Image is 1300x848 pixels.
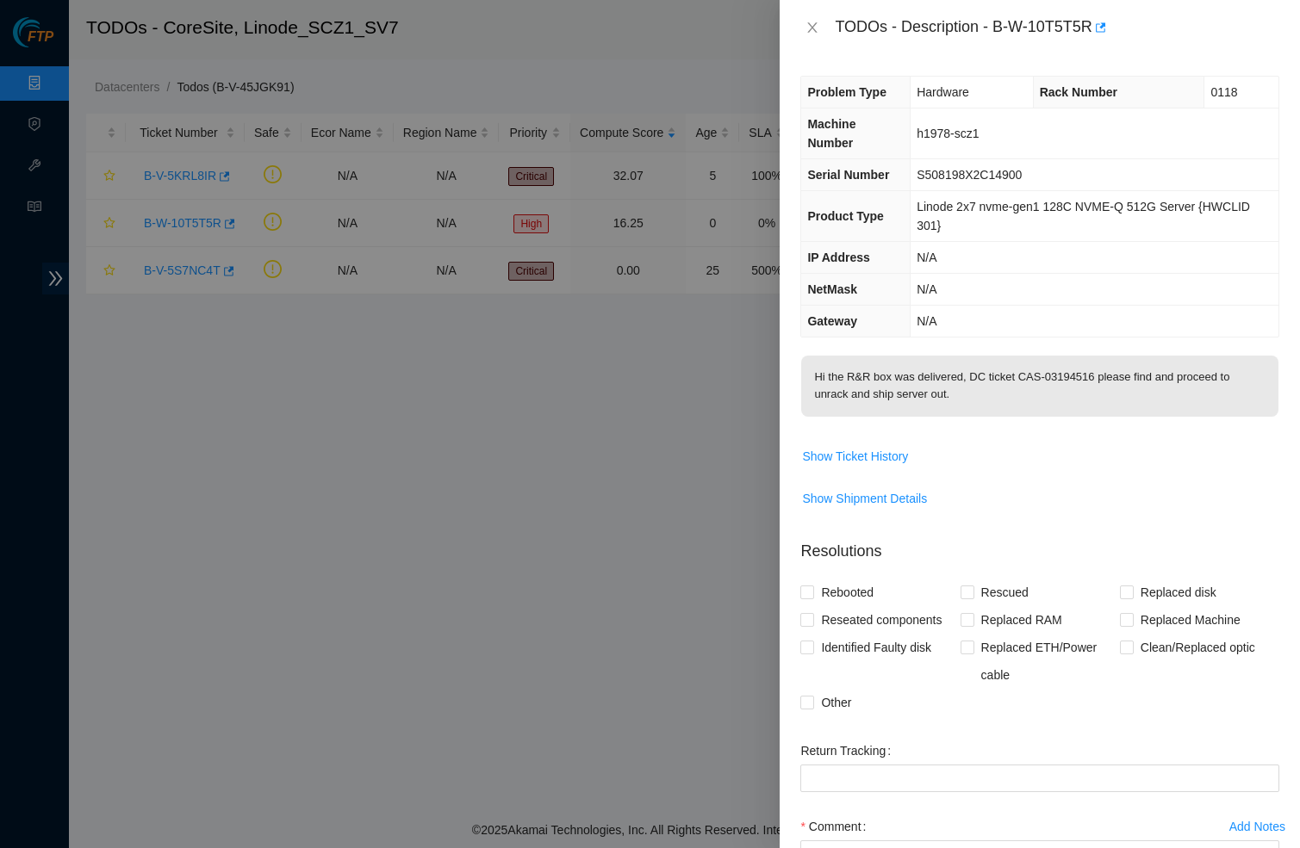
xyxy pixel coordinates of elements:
span: Clean/Replaced optic [1134,634,1262,661]
span: close [806,21,819,34]
span: Serial Number [807,168,889,182]
span: Hardware [917,85,969,99]
div: TODOs - Description - B-W-10T5T5R [835,14,1279,41]
button: Close [800,20,824,36]
p: Hi the R&R box was delivered, DC ticket CAS-03194516 please find and proceed to unrack and ship s... [801,356,1278,417]
span: Product Type [807,209,883,223]
span: N/A [917,314,936,328]
span: Replaced Machine [1134,606,1247,634]
span: Rack Number [1040,85,1117,99]
span: Linode 2x7 nvme-gen1 128C NVME-Q 512G Server {HWCLID 301} [917,200,1250,232]
span: N/A [917,251,936,264]
span: Show Shipment Details [802,489,927,508]
span: h1978-scz1 [917,127,979,140]
span: N/A [917,282,936,296]
span: Machine Number [807,117,855,150]
span: Rebooted [814,579,880,606]
span: Other [814,689,858,716]
button: Show Shipment Details [801,485,928,512]
label: Return Tracking [800,737,898,764]
span: Problem Type [807,85,886,99]
span: Rescued [974,579,1036,606]
div: Add Notes [1229,820,1285,833]
span: S508198X2C14900 [917,168,1022,182]
span: Replaced disk [1134,579,1223,606]
p: Resolutions [800,526,1279,563]
span: Identified Faulty disk [814,634,938,661]
span: Show Ticket History [802,447,908,466]
button: Add Notes [1228,813,1286,840]
span: Replaced RAM [974,606,1069,634]
input: Return Tracking [800,764,1279,792]
span: Replaced ETH/Power cable [974,634,1120,689]
span: 0118 [1210,85,1237,99]
span: Reseated components [814,606,949,634]
span: IP Address [807,251,869,264]
label: Comment [800,813,873,840]
span: NetMask [807,282,857,296]
button: Show Ticket History [801,443,909,470]
span: Gateway [807,314,857,328]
